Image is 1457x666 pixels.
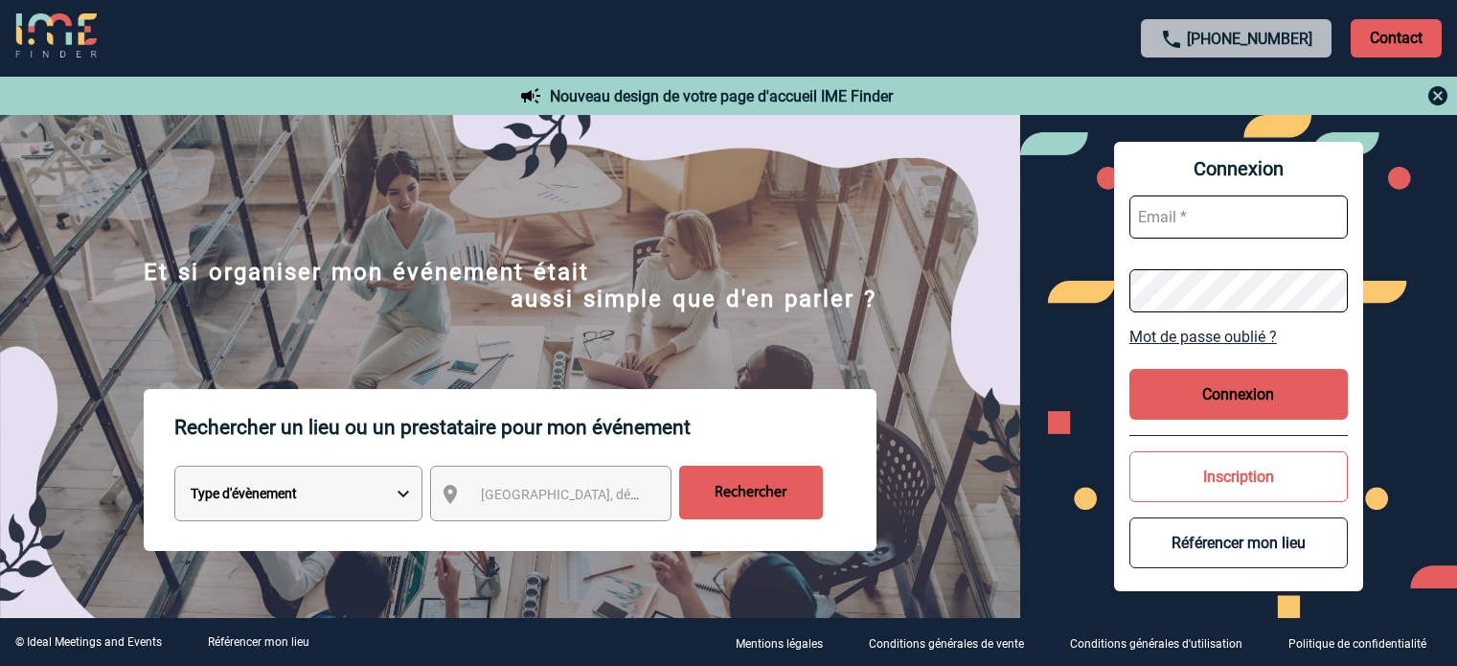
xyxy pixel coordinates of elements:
[1273,633,1457,652] a: Politique de confidentialité
[736,637,823,651] p: Mentions légales
[854,633,1055,652] a: Conditions générales de vente
[481,487,747,502] span: [GEOGRAPHIC_DATA], département, région...
[1351,19,1442,57] p: Contact
[1055,633,1273,652] a: Conditions générales d'utilisation
[1070,637,1242,651] p: Conditions générales d'utilisation
[15,635,162,649] div: © Ideal Meetings and Events
[720,633,854,652] a: Mentions légales
[1288,637,1426,651] p: Politique de confidentialité
[208,635,309,649] a: Référencer mon lieu
[1129,517,1348,568] button: Référencer mon lieu
[1187,30,1312,48] a: [PHONE_NUMBER]
[869,637,1024,651] p: Conditions générales de vente
[1129,369,1348,420] button: Connexion
[1129,451,1348,502] button: Inscription
[1129,328,1348,346] a: Mot de passe oublié ?
[1129,195,1348,239] input: Email *
[679,466,823,519] input: Rechercher
[1129,157,1348,180] span: Connexion
[1160,28,1183,51] img: call-24-px.png
[174,389,876,466] p: Rechercher un lieu ou un prestataire pour mon événement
